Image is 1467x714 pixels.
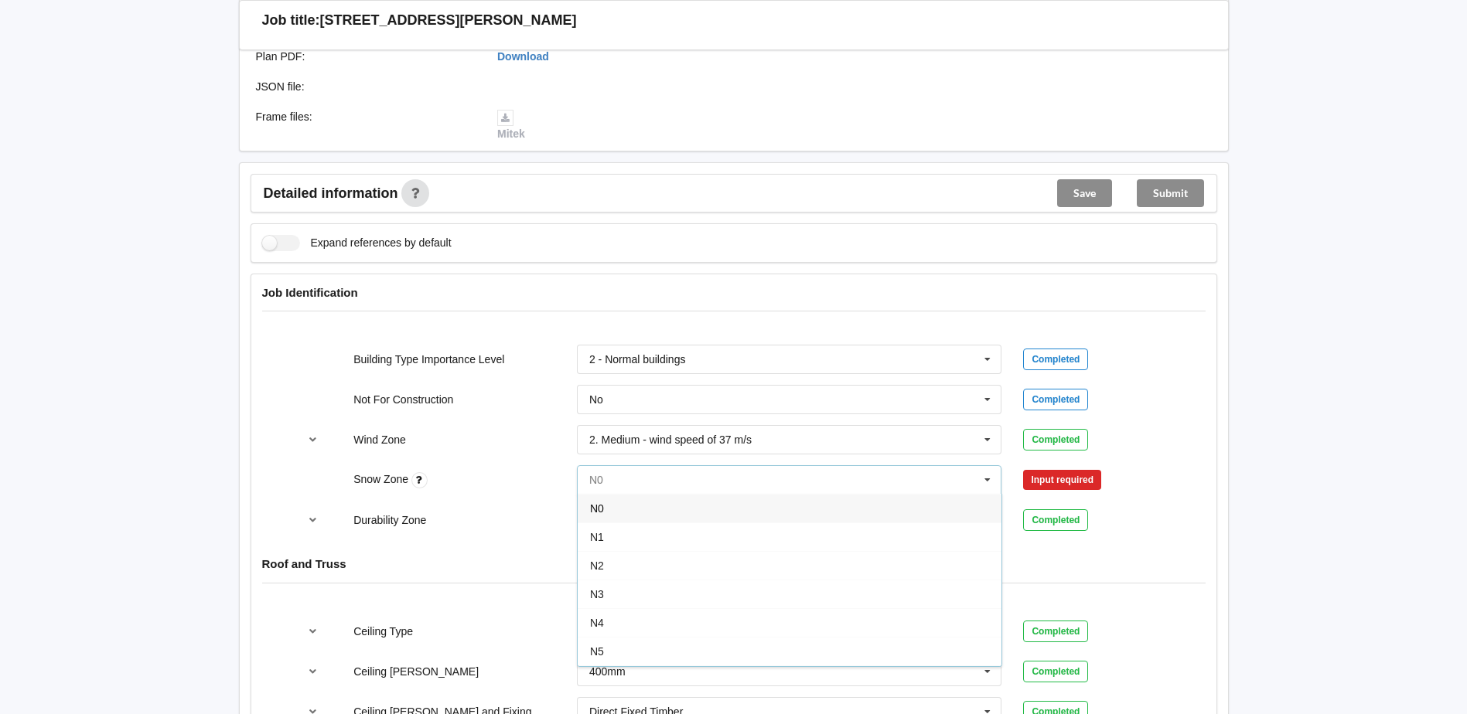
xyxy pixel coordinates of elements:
[589,434,752,445] div: 2. Medium - wind speed of 37 m/s
[353,353,504,365] label: Building Type Importance Level
[353,473,411,485] label: Snow Zone
[590,588,604,600] span: N3
[353,514,426,526] label: Durability Zone
[262,235,452,251] label: Expand references by default
[353,625,413,637] label: Ceiling Type
[497,110,525,140] a: Mitek
[497,50,549,63] a: Download
[320,12,577,29] h3: [STREET_ADDRESS][PERSON_NAME]
[353,393,453,406] label: Not For Construction
[245,79,487,94] div: JSON file :
[590,559,604,572] span: N2
[589,394,603,405] div: No
[1023,348,1088,370] div: Completed
[353,433,406,446] label: Wind Zone
[590,617,604,629] span: N4
[590,531,604,543] span: N1
[262,556,1206,571] h4: Roof and Truss
[1023,661,1088,682] div: Completed
[298,658,328,685] button: reference-toggle
[1023,389,1088,410] div: Completed
[1023,509,1088,531] div: Completed
[262,285,1206,300] h4: Job Identification
[1023,620,1088,642] div: Completed
[298,426,328,454] button: reference-toggle
[245,49,487,64] div: Plan PDF :
[590,645,604,658] span: N5
[353,665,479,678] label: Ceiling [PERSON_NAME]
[298,617,328,645] button: reference-toggle
[262,12,320,29] h3: Job title:
[264,186,398,200] span: Detailed information
[1023,470,1101,490] div: Input required
[589,354,686,365] div: 2 - Normal buildings
[1023,429,1088,450] div: Completed
[589,666,626,677] div: 400mm
[590,502,604,515] span: N0
[245,109,487,141] div: Frame files :
[298,506,328,534] button: reference-toggle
